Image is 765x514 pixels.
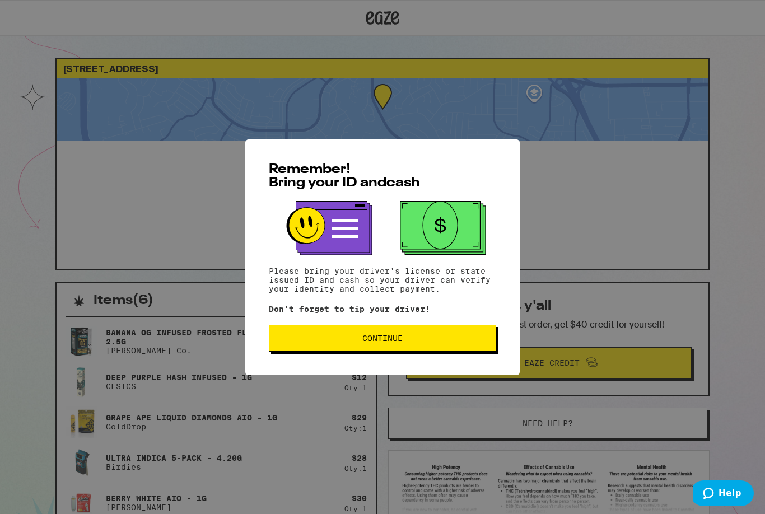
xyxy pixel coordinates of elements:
[362,334,403,342] span: Continue
[269,325,496,352] button: Continue
[269,163,420,190] span: Remember! Bring your ID and cash
[693,480,754,508] iframe: Opens a widget where you can find more information
[269,267,496,293] p: Please bring your driver's license or state issued ID and cash so your driver can verify your ide...
[269,305,496,314] p: Don't forget to tip your driver!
